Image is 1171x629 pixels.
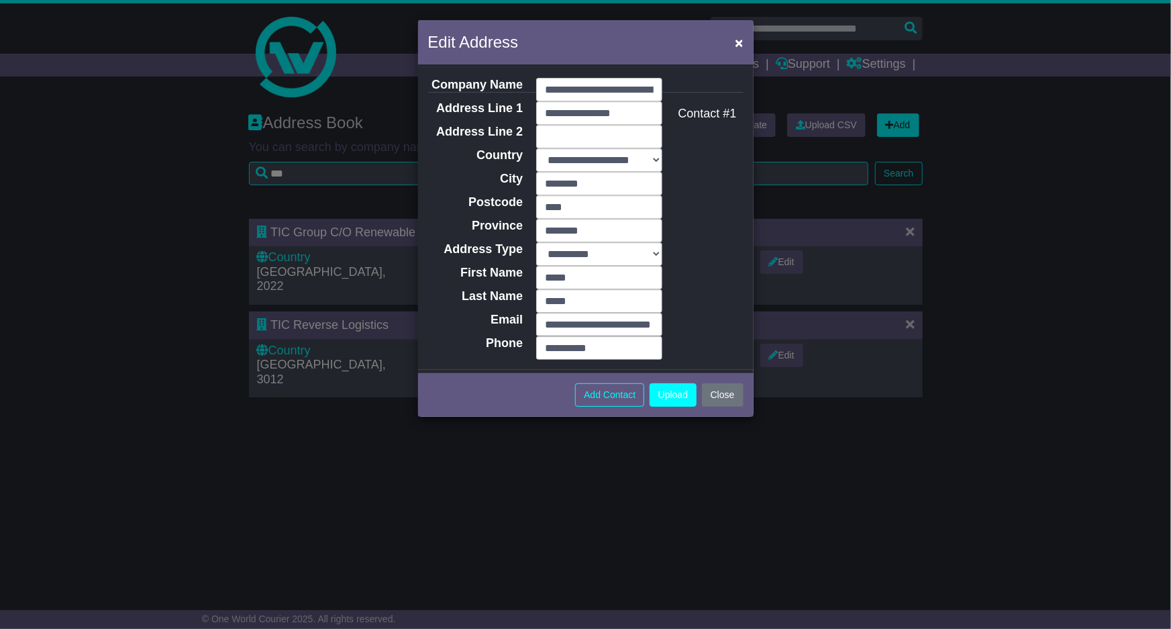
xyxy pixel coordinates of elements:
[575,383,644,407] button: Add Contact
[418,101,530,116] label: Address Line 1
[418,219,530,234] label: Province
[418,172,530,187] label: City
[428,30,519,54] h5: Edit Address
[418,195,530,210] label: Postcode
[418,125,530,140] label: Address Line 2
[650,383,697,407] button: Upload
[418,313,530,328] label: Email
[678,107,736,120] span: Contact #1
[418,78,530,93] label: Company Name
[735,35,743,50] span: ×
[728,29,750,56] button: Close
[418,266,530,281] label: First Name
[418,336,530,351] label: Phone
[418,289,530,304] label: Last Name
[702,383,744,407] button: Close
[418,148,530,163] label: Country
[418,242,530,257] label: Address Type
